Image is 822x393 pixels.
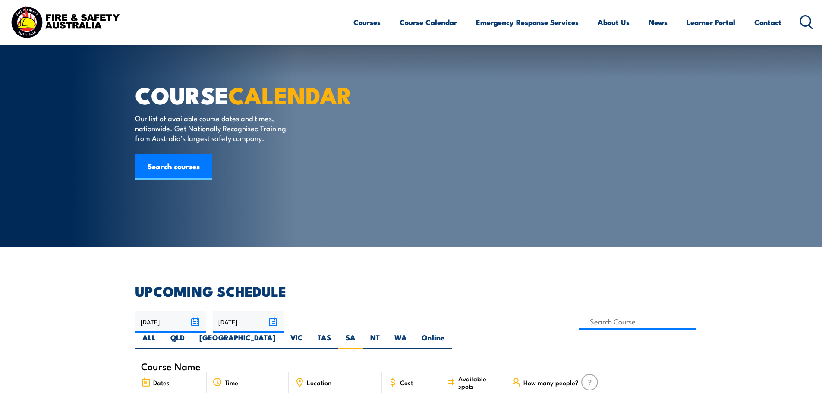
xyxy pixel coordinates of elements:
[135,85,348,105] h1: COURSE
[153,379,170,386] span: Dates
[387,333,414,349] label: WA
[213,311,284,333] input: To date
[414,333,452,349] label: Online
[135,154,212,180] a: Search courses
[579,313,696,330] input: Search Course
[141,362,201,370] span: Course Name
[135,113,293,143] p: Our list of available course dates and times, nationwide. Get Nationally Recognised Training from...
[649,11,668,34] a: News
[523,379,579,386] span: How many people?
[476,11,579,34] a: Emergency Response Services
[754,11,781,34] a: Contact
[363,333,387,349] label: NT
[687,11,735,34] a: Learner Portal
[283,333,310,349] label: VIC
[307,379,331,386] span: Location
[353,11,381,34] a: Courses
[225,379,238,386] span: Time
[135,333,163,349] label: ALL
[400,379,413,386] span: Cost
[228,76,352,112] strong: CALENDAR
[338,333,363,349] label: SA
[135,285,687,297] h2: UPCOMING SCHEDULE
[192,333,283,349] label: [GEOGRAPHIC_DATA]
[598,11,630,34] a: About Us
[310,333,338,349] label: TAS
[400,11,457,34] a: Course Calendar
[135,311,206,333] input: From date
[163,333,192,349] label: QLD
[458,375,499,390] span: Available spots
